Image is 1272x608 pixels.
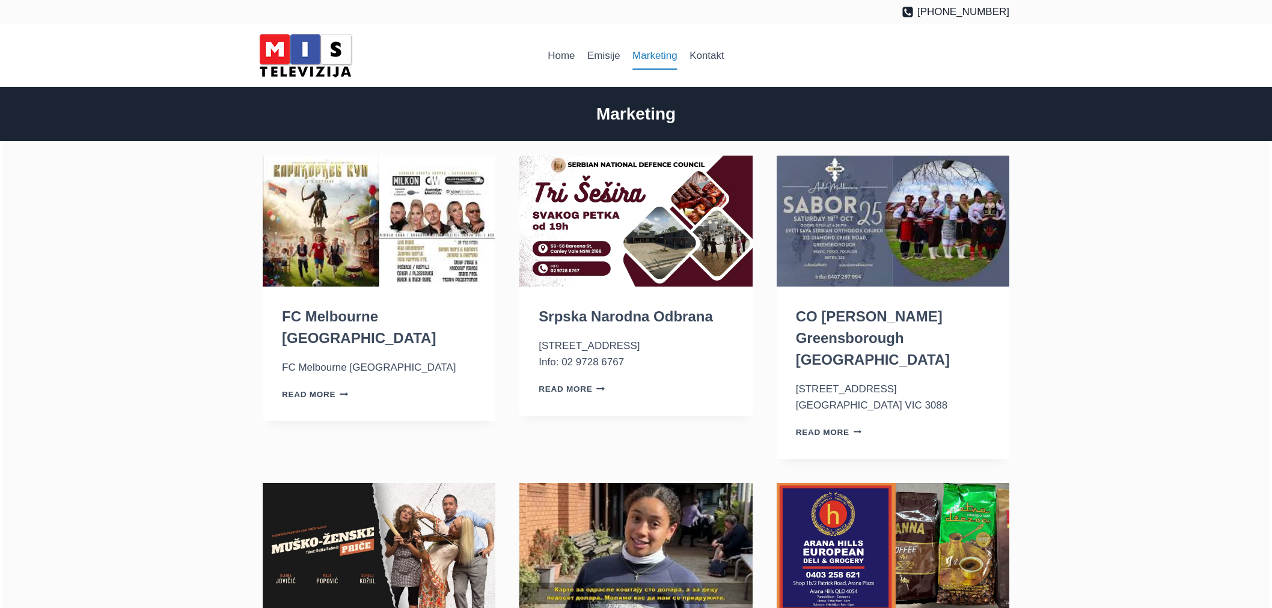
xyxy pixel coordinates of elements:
[282,308,436,346] a: FC Melbourne [GEOGRAPHIC_DATA]
[263,102,1009,127] h2: Marketing
[542,41,730,70] nav: Primary
[796,428,862,437] a: Read More
[539,385,605,394] a: Read More
[777,156,1009,287] img: CO Sv Sava Greensborough VIC
[282,390,348,399] a: Read More
[917,4,1009,20] span: [PHONE_NUMBER]
[539,308,712,324] a: Srpska Narodna Odbrana
[796,308,950,368] a: CO [PERSON_NAME] Greensborough [GEOGRAPHIC_DATA]
[282,359,476,375] p: FC Melbourne [GEOGRAPHIC_DATA]
[519,156,752,287] img: Srpska Narodna Odbrana
[902,4,1009,20] a: [PHONE_NUMBER]
[581,41,626,70] a: Emisije
[263,156,495,287] img: FC Melbourne Srbija
[683,41,730,70] a: Kontakt
[539,338,733,370] p: [STREET_ADDRESS] Info: 02 9728 6767
[626,41,683,70] a: Marketing
[254,30,356,81] img: MIS Television
[796,381,990,413] p: [STREET_ADDRESS] [GEOGRAPHIC_DATA] VIC 3088
[542,41,581,70] a: Home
